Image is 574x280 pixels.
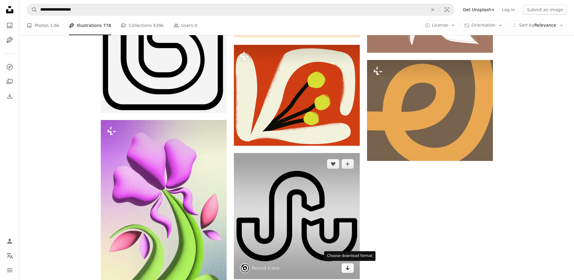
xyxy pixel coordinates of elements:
[498,5,518,15] a: Log in
[324,251,376,261] div: Choose download format
[426,4,439,15] button: Clear
[342,263,354,273] button: Choose download format
[459,5,498,15] a: Get Unsplash+
[432,23,448,28] span: License
[234,153,360,279] img: A black and white image of a letter j
[121,16,164,35] a: Collections 639k
[240,263,250,273] img: Go to Round Icons's profile
[50,22,59,29] span: 1.6k
[519,22,556,28] span: Relevance
[4,235,16,247] a: Log in / Sign up
[421,21,459,30] button: License
[523,5,567,15] button: Submit an image
[367,60,493,161] img: Curved orange line on brown background
[519,23,534,28] span: Sort by
[252,265,280,271] a: Round Icons
[4,90,16,102] a: Download History
[440,4,454,15] button: Visual search
[342,159,354,169] button: Add to Collection
[234,45,360,146] img: A picture of a logo for a restaurant
[101,209,227,215] a: A painting of a flower on a purple and green background
[195,22,197,29] span: 0
[4,264,16,276] button: Menu
[367,108,493,113] a: Curved orange line on brown background
[471,23,495,28] span: Orientation
[153,22,164,29] span: 639k
[4,75,16,88] a: Collections
[461,21,506,30] button: Orientation
[101,47,227,52] a: A black and white photo of a logo
[4,4,16,17] a: Home — Unsplash
[173,16,197,35] a: Users 0
[234,213,360,218] a: A black and white image of a letter j
[27,4,37,15] button: Search Unsplash
[327,159,339,169] button: Like
[234,92,360,98] a: A picture of a logo for a restaurant
[4,34,16,46] a: Illustrations
[4,61,16,73] a: Explore
[4,19,16,32] a: Photos
[508,21,567,30] button: Sort byRelevance
[27,16,59,35] a: Photos 1.6k
[4,250,16,262] button: Language
[27,4,454,16] form: Find visuals sitewide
